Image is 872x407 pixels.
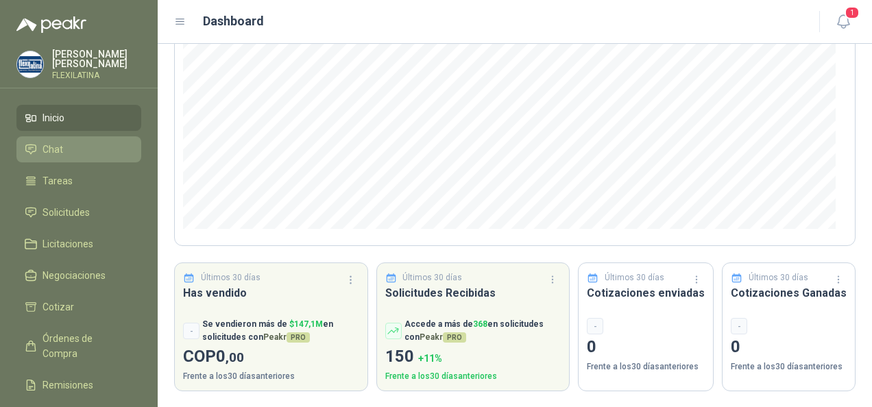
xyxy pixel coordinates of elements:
[216,347,244,366] span: 0
[203,12,264,31] h1: Dashboard
[731,284,847,301] h3: Cotizaciones Ganadas
[385,370,561,383] p: Frente a los 30 días anteriores
[43,268,106,283] span: Negociaciones
[420,332,466,342] span: Peakr
[831,10,856,34] button: 1
[402,271,462,284] p: Últimos 30 días
[43,378,93,393] span: Remisiones
[52,71,141,79] p: FLEXILATINA
[183,284,359,301] h3: Has vendido
[587,360,705,373] p: Frente a los 30 días anteriores
[587,334,705,360] p: 0
[473,319,487,329] span: 368
[52,49,141,69] p: [PERSON_NAME] [PERSON_NAME]
[605,271,664,284] p: Últimos 30 días
[443,332,466,343] span: PRO
[731,334,847,360] p: 0
[385,344,561,370] p: 150
[16,136,141,162] a: Chat
[749,271,808,284] p: Últimos 30 días
[183,370,359,383] p: Frente a los 30 días anteriores
[587,318,603,334] div: -
[731,318,747,334] div: -
[183,323,199,339] div: -
[731,360,847,373] p: Frente a los 30 días anteriores
[43,236,93,251] span: Licitaciones
[845,6,860,19] span: 1
[43,331,128,361] span: Órdenes de Compra
[43,110,64,125] span: Inicio
[16,199,141,225] a: Solicitudes
[43,299,74,314] span: Cotizar
[418,353,442,364] span: + 11 %
[183,344,359,370] p: COP
[287,332,310,343] span: PRO
[404,318,561,344] p: Accede a más de en solicitudes con
[289,319,323,329] span: $ 147,1M
[385,284,561,301] h3: Solicitudes Recibidas
[16,325,141,367] a: Órdenes de Compra
[202,318,359,344] p: Se vendieron más de en solicitudes con
[16,262,141,288] a: Negociaciones
[16,168,141,194] a: Tareas
[43,205,90,220] span: Solicitudes
[16,372,141,398] a: Remisiones
[201,271,261,284] p: Últimos 30 días
[587,284,705,301] h3: Cotizaciones enviadas
[263,332,310,342] span: Peakr
[16,105,141,131] a: Inicio
[16,16,86,33] img: Logo peakr
[17,51,43,77] img: Company Logo
[226,349,244,365] span: ,00
[16,231,141,257] a: Licitaciones
[43,142,63,157] span: Chat
[43,173,73,188] span: Tareas
[16,294,141,320] a: Cotizar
